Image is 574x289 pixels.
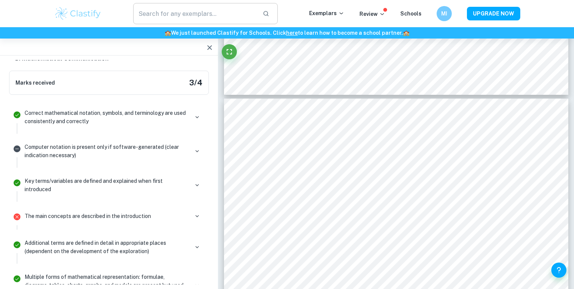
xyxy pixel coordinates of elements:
[12,144,22,153] svg: Not relevant
[403,30,409,36] span: 🏫
[309,9,344,17] p: Exemplars
[12,274,22,283] svg: Correct
[12,212,22,221] svg: Incorrect
[12,240,22,249] svg: Correct
[189,77,202,88] h5: 3 / 4
[25,177,189,193] p: Key terms/variables are defined and explained when first introduced
[12,178,22,187] svg: Correct
[25,143,189,159] p: Computer notation is present only if software-generated (clear indication necessary)
[400,11,422,17] a: Schools
[165,30,171,36] span: 🏫
[2,29,572,37] h6: We just launched Clastify for Schools. Click to learn how to become a school partner.
[440,9,448,18] h6: MI
[16,79,55,87] h6: Marks received
[437,6,452,21] button: MI
[12,110,22,119] svg: Correct
[467,7,520,20] button: UPGRADE NOW
[551,263,566,278] button: Help and Feedback
[133,3,257,24] input: Search for any exemplars...
[25,212,151,220] p: The main concepts are described in the introduction
[222,44,237,59] button: Fullscreen
[25,239,189,255] p: Additional terms are defined in detail in appropriate places (dependent on the development of the...
[25,109,189,125] p: Correct mathematical notation, symbols, and terminology are used consistently and correctly
[359,10,385,18] p: Review
[286,30,298,36] a: here
[54,6,102,21] img: Clastify logo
